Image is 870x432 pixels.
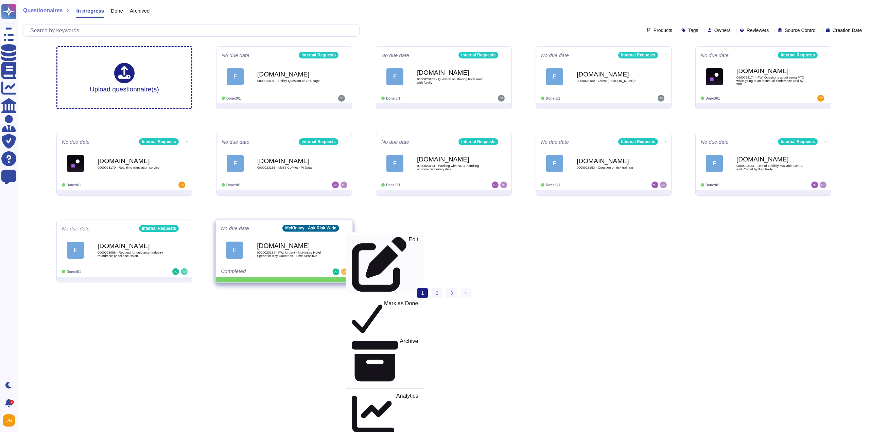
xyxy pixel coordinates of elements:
[811,182,818,188] img: user
[226,241,243,259] div: F
[400,338,418,384] p: Archive
[98,158,166,164] b: [DOMAIN_NAME]
[181,268,188,275] img: user
[222,53,249,58] span: No due date
[500,182,507,188] img: user
[139,225,179,232] div: Internal Requests
[736,68,804,74] b: [DOMAIN_NAME]
[820,182,826,188] img: user
[341,269,348,275] img: user
[227,155,244,172] div: F
[346,299,424,336] a: Mark as Done
[221,269,305,275] div: Completed
[67,242,84,259] div: F
[546,68,563,85] div: F
[257,166,325,169] span: 0000023155 - M365 CoPilot - PI Data
[27,24,359,36] input: Search by keywords
[546,97,560,100] span: Done: 0/1
[417,164,485,171] span: 0000023154 - Working with NOC, handling anonymized salary data
[417,69,485,76] b: [DOMAIN_NAME]
[458,138,498,145] div: Internal Requests
[577,79,645,83] span: 0000023182 - Latest [PERSON_NAME]?
[98,243,166,249] b: [DOMAIN_NAME]
[346,336,424,386] a: Archive
[67,270,81,274] span: Done: 0/1
[222,139,249,144] span: No due date
[221,226,249,231] span: No due date
[76,8,104,13] span: In progress
[417,288,428,298] span: 1
[139,138,179,145] div: Internal Requests
[618,52,658,58] div: Internal Requests
[381,53,409,58] span: No due date
[688,28,698,33] span: Tags
[386,68,403,85] div: F
[23,8,63,13] span: Questionnaires
[706,97,720,100] span: Done: 0/1
[446,288,457,298] a: 3
[3,414,15,427] img: user
[226,183,241,187] span: Done: 0/1
[409,237,418,292] p: Edit
[227,68,244,85] div: F
[386,97,400,100] span: Done: 0/1
[341,182,347,188] img: user
[67,183,81,187] span: Done: 0/1
[111,8,123,13] span: Done
[546,183,560,187] span: Done: 0/1
[785,28,816,33] span: Source Control
[432,288,442,298] a: 2
[332,269,339,275] img: user
[338,95,345,102] img: user
[384,300,418,335] p: Mark as Done
[577,166,645,169] span: 0000023153 - Question on risk training
[701,53,729,58] span: No due date
[386,155,403,172] div: F
[654,28,672,33] span: Products
[226,97,241,100] span: Done: 0/1
[541,53,569,58] span: No due date
[714,28,731,33] span: Owners
[701,139,729,144] span: No due date
[747,28,769,33] span: Reviewers
[90,63,159,92] div: Upload questionnaire(s)
[178,182,185,188] img: user
[658,95,664,102] img: user
[618,138,658,145] div: Internal Requests
[817,95,824,102] img: user
[736,164,804,171] span: 0000023151 - Use of publicly available GenAI tool: Comet by Perplexity
[660,182,667,188] img: user
[346,235,424,293] a: Edit
[257,79,325,83] span: 0000023189 - Policy Question on AI Usage
[706,183,720,187] span: Done: 0/1
[62,226,90,231] span: No due date
[651,182,658,188] img: user
[257,158,325,164] b: [DOMAIN_NAME]
[492,182,499,188] img: user
[417,156,485,162] b: [DOMAIN_NAME]
[130,8,150,13] span: Archived
[257,251,326,257] span: 0000023139 - FW: Urgent - McKinsey Hotel Spend for Key Countries - Time Sensitive
[577,158,645,164] b: [DOMAIN_NAME]
[1,413,20,428] button: user
[10,400,14,404] div: 9+
[98,251,166,257] span: 0000023058 - Request for guidance: Industry roundtable panel discussion
[778,52,818,58] div: Internal Requests
[498,95,505,102] img: user
[706,68,723,85] img: Logo
[67,155,84,172] img: Logo
[778,138,818,145] div: Internal Requests
[546,155,563,172] div: F
[98,166,166,169] span: 0000023170 - Real time translation service
[833,28,862,33] span: Creation Date
[736,156,804,162] b: [DOMAIN_NAME]
[736,76,804,86] span: 0000023174 - FW: Questions about using PTO while going to an industrial conference paid by firm
[386,183,400,187] span: Done: 0/1
[172,268,179,275] img: user
[465,290,467,296] span: ›
[62,139,90,144] span: No due date
[257,243,326,249] b: [DOMAIN_NAME]
[417,77,485,84] span: 0000023183 - Question on sharing hotel room with family
[381,139,409,144] span: No due date
[577,71,645,77] b: [DOMAIN_NAME]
